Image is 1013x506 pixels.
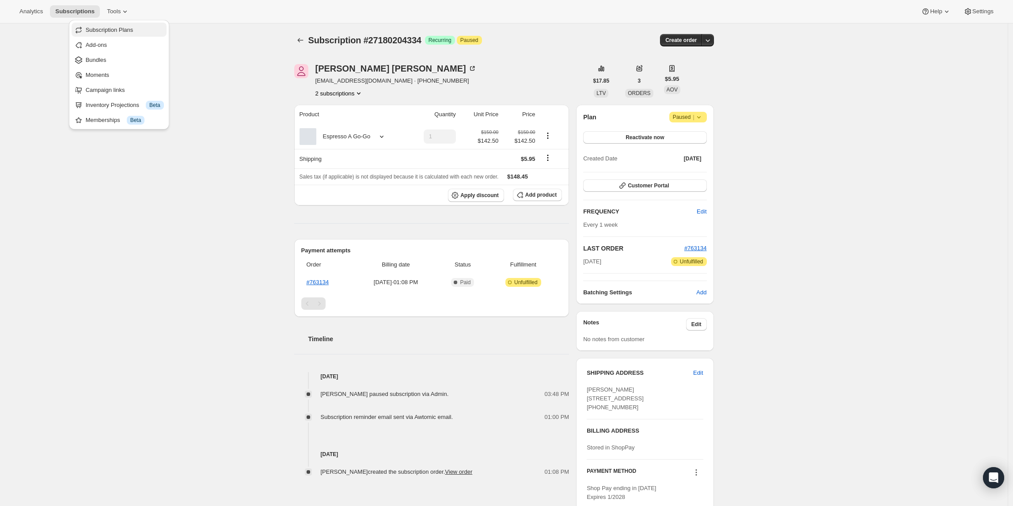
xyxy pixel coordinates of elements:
[693,114,694,121] span: |
[445,468,472,475] a: View order
[294,64,308,78] span: Emily Yuhas
[587,444,634,451] span: Stored in ShopPay
[102,5,135,18] button: Tools
[684,244,707,253] button: #763134
[315,89,364,98] button: Product actions
[501,105,538,124] th: Price
[86,57,106,63] span: Bundles
[130,117,141,124] span: Beta
[686,318,707,331] button: Edit
[315,76,477,85] span: [EMAIL_ADDRESS][DOMAIN_NAME] · [PHONE_NUMBER]
[406,105,459,124] th: Quantity
[460,192,499,199] span: Apply discount
[916,5,956,18] button: Help
[587,369,693,377] h3: SHIPPING ADDRESS
[429,37,451,44] span: Recurring
[14,5,48,18] button: Analytics
[514,279,538,286] span: Unfulfilled
[665,75,679,84] span: $5.95
[626,134,664,141] span: Reactivate now
[588,75,615,87] button: $17.85
[294,34,307,46] button: Subscriptions
[316,132,371,141] div: Espresso A Go-Go
[684,155,702,162] span: [DATE]
[679,152,707,165] button: [DATE]
[697,207,706,216] span: Edit
[72,38,167,52] button: Add-ons
[691,205,712,219] button: Edit
[86,42,107,48] span: Add-ons
[478,137,498,145] span: $142.50
[356,278,436,287] span: [DATE] · 01:08 PM
[541,153,555,163] button: Shipping actions
[665,37,697,44] span: Create order
[294,105,406,124] th: Product
[448,189,504,202] button: Apply discount
[72,113,167,127] button: Memberships
[660,34,702,46] button: Create order
[19,8,43,15] span: Analytics
[596,90,606,96] span: LTV
[301,297,562,310] nav: Pagination
[308,335,569,343] h2: Timeline
[583,221,618,228] span: Every 1 week
[321,468,473,475] span: [PERSON_NAME] created the subscription order.
[294,450,569,459] h4: [DATE]
[441,260,484,269] span: Status
[583,257,601,266] span: [DATE]
[684,245,707,251] a: #763134
[638,77,641,84] span: 3
[583,207,697,216] h2: FREQUENCY
[321,391,449,397] span: [PERSON_NAME] paused subscription via Admin.
[315,64,477,73] div: [PERSON_NAME] [PERSON_NAME]
[460,279,470,286] span: Paid
[507,173,528,180] span: $148.45
[300,174,499,180] span: Sales tax (if applicable) is not displayed because it is calculated with each new order.
[301,246,562,255] h2: Payment attempts
[481,129,498,135] small: $150.00
[86,72,109,78] span: Moments
[294,149,406,168] th: Shipping
[680,258,703,265] span: Unfulfilled
[504,137,535,145] span: $142.50
[149,102,160,109] span: Beta
[513,189,562,201] button: Add product
[301,255,353,274] th: Order
[587,468,636,479] h3: PAYMENT METHOD
[545,413,569,422] span: 01:00 PM
[55,8,95,15] span: Subscriptions
[308,35,421,45] span: Subscription #27180204334
[583,154,617,163] span: Created Date
[593,77,610,84] span: $17.85
[72,98,167,112] button: Inventory Projections
[72,23,167,37] button: Subscription Plans
[489,260,557,269] span: Fulfillment
[587,485,656,500] span: Shop Pay ending in [DATE] Expires 1/2028
[307,279,329,285] a: #763134
[583,288,696,297] h6: Batching Settings
[587,386,644,411] span: [PERSON_NAME] [STREET_ADDRESS] [PHONE_NUMBER]
[72,53,167,67] button: Bundles
[587,426,703,435] h3: BILLING ADDRESS
[958,5,999,18] button: Settings
[667,87,678,93] span: AOV
[628,182,669,189] span: Customer Portal
[930,8,942,15] span: Help
[583,113,596,122] h2: Plan
[693,369,703,377] span: Edit
[107,8,121,15] span: Tools
[545,390,569,399] span: 03:48 PM
[583,131,706,144] button: Reactivate now
[583,318,686,331] h3: Notes
[673,113,703,122] span: Paused
[72,68,167,82] button: Moments
[633,75,646,87] button: 3
[628,90,650,96] span: ORDERS
[583,244,684,253] h2: LAST ORDER
[688,366,708,380] button: Edit
[583,336,645,342] span: No notes from customer
[86,27,133,33] span: Subscription Plans
[86,87,125,93] span: Campaign links
[521,156,535,162] span: $5.95
[321,414,453,420] span: Subscription reminder email sent via Awtomic email.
